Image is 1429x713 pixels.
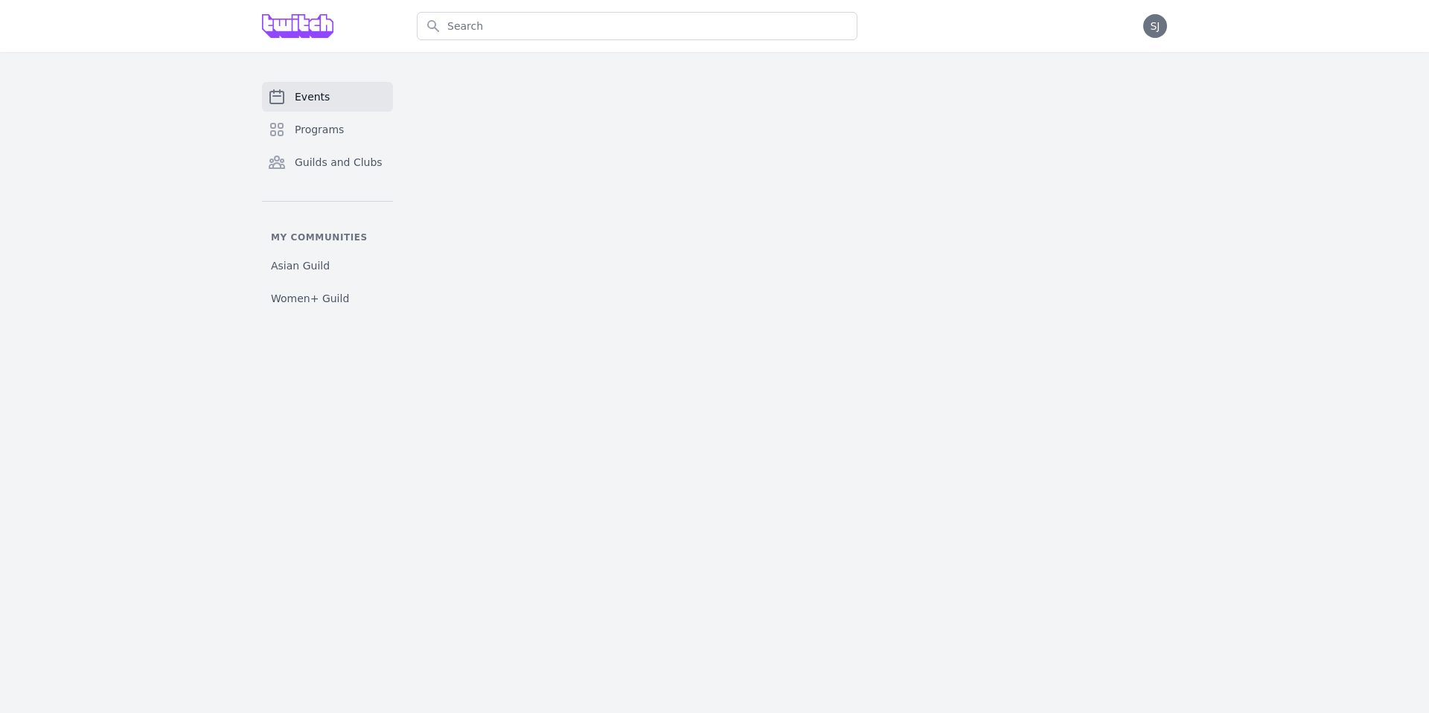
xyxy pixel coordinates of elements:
[262,115,393,144] a: Programs
[262,231,393,243] p: My communities
[262,14,333,38] img: Grove
[295,89,330,104] span: Events
[295,122,344,137] span: Programs
[1143,14,1167,38] button: SJ
[262,147,393,177] a: Guilds and Clubs
[271,258,330,273] span: Asian Guild
[262,285,393,312] a: Women+ Guild
[295,155,383,170] span: Guilds and Clubs
[271,291,349,306] span: Women+ Guild
[417,12,857,40] input: Search
[262,82,393,312] nav: Sidebar
[1150,21,1160,31] span: SJ
[262,252,393,279] a: Asian Guild
[262,82,393,112] a: Events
